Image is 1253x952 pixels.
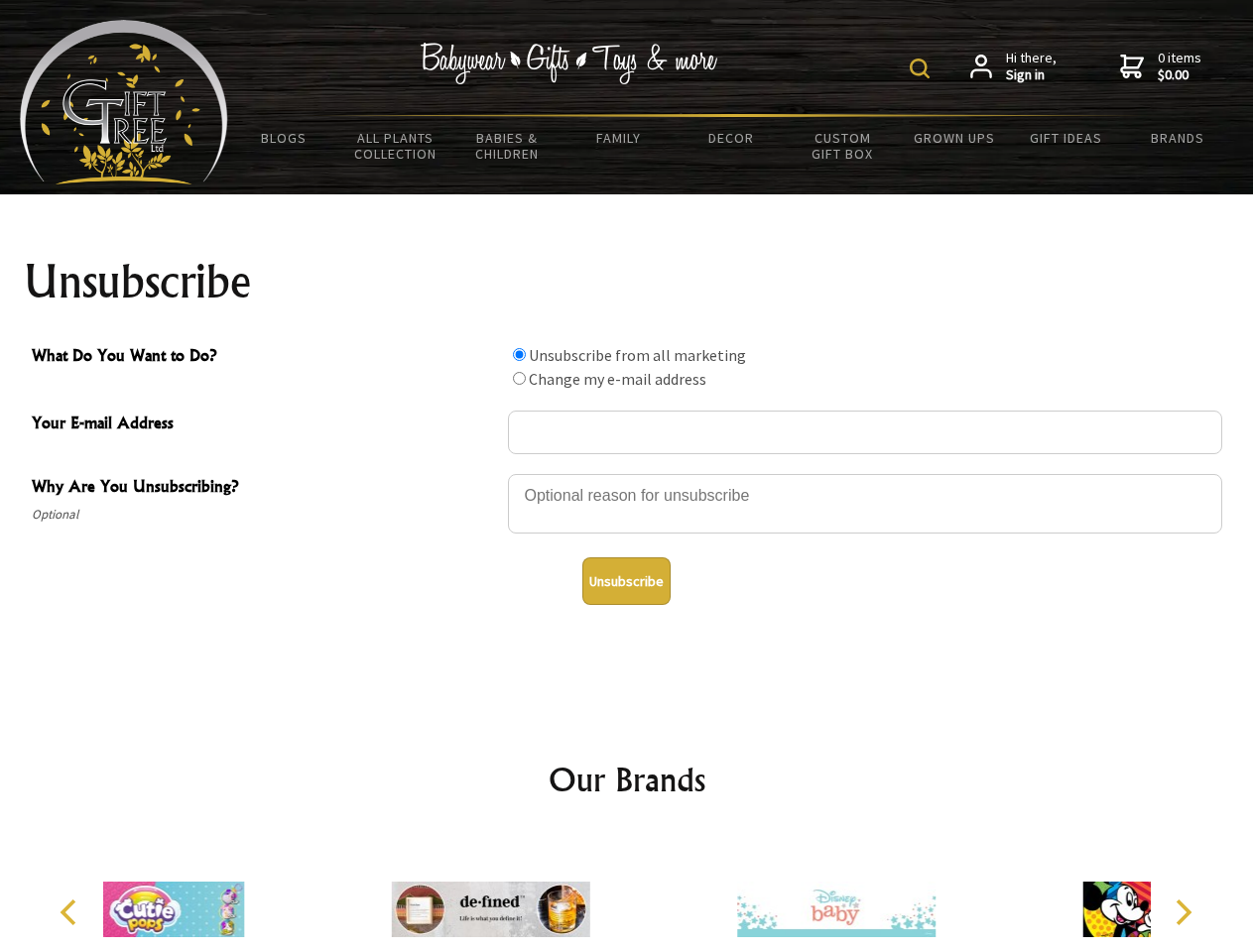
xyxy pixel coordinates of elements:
[1158,49,1201,84] span: 0 items
[40,756,1214,803] h2: Our Brands
[32,343,498,372] span: What Do You Want to Do?
[508,411,1222,454] input: Your E-mail Address
[1006,50,1057,84] span: Hi there,
[910,59,930,78] img: product search
[1010,117,1122,159] a: Gift Ideas
[529,369,706,389] label: Change my e-mail address
[582,557,671,605] button: Unsubscribe
[513,348,526,361] input: What Do You Want to Do?
[675,117,787,159] a: Decor
[340,117,452,175] a: All Plants Collection
[787,117,899,175] a: Custom Gift Box
[421,43,718,84] img: Babywear - Gifts - Toys & more
[451,117,564,175] a: Babies & Children
[564,117,676,159] a: Family
[228,117,340,159] a: BLOGS
[529,345,746,365] label: Unsubscribe from all marketing
[508,474,1222,534] textarea: Why Are You Unsubscribing?
[898,117,1010,159] a: Grown Ups
[32,474,498,503] span: Why Are You Unsubscribing?
[1120,50,1201,84] a: 0 items$0.00
[1158,66,1201,84] strong: $0.00
[1161,891,1204,934] button: Next
[32,503,498,527] span: Optional
[970,50,1057,84] a: Hi there,Sign in
[32,411,498,439] span: Your E-mail Address
[20,20,228,184] img: Babyware - Gifts - Toys and more...
[1006,66,1057,84] strong: Sign in
[513,372,526,385] input: What Do You Want to Do?
[24,258,1230,305] h1: Unsubscribe
[1122,117,1234,159] a: Brands
[50,891,93,934] button: Previous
